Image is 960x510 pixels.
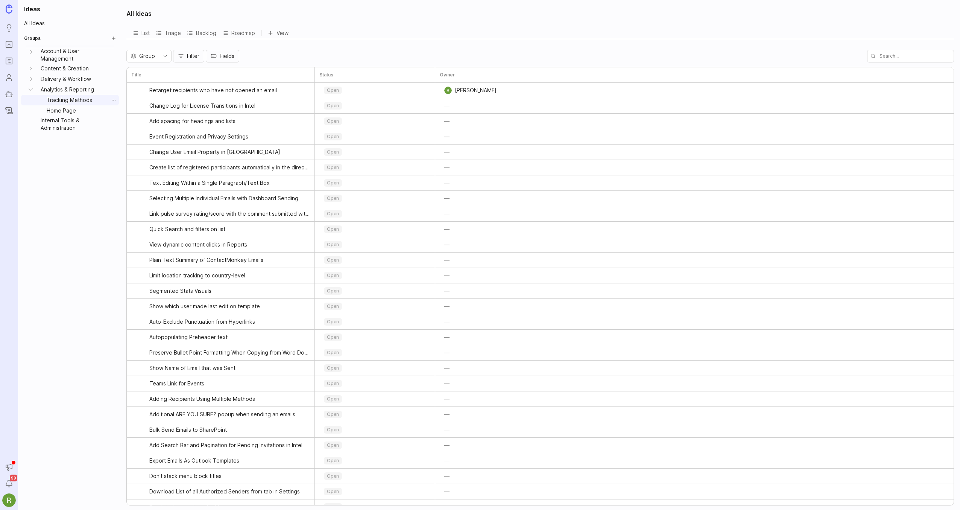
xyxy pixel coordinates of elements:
p: open [327,87,339,93]
button: Fields [206,50,239,62]
a: Backlog [187,27,216,39]
div: toggle menu [319,362,430,374]
a: Create list of registered participants automatically in the directory [149,160,310,175]
a: Autopopulating Preheader text [149,330,310,345]
div: toggle menu [319,223,430,235]
button: View [267,27,289,39]
button: Group settings [108,95,119,105]
span: — [444,303,450,310]
a: Portal [2,38,16,51]
span: Link pulse survey rating/score with the comment submitted with it [149,210,310,218]
a: Segmented Stats Visuals [149,283,310,298]
a: Analytics & Reporting [38,84,108,95]
a: Don't stack menu block titles [149,469,310,484]
h3: Title [131,72,141,78]
button: Announcements [2,460,16,474]
a: Auto-Exclude Punctuation from Hyperlinks [149,314,310,329]
div: toggle menu [319,84,430,96]
span: Show Name of Email that was Sent [149,364,310,372]
div: toggle menu [319,115,430,127]
img: Ryan Duguid [444,87,452,94]
a: Internal Tools & Administration [38,116,108,132]
span: Segmented Stats Visuals [149,287,310,295]
button: — [440,394,454,404]
div: toggle menu [319,177,430,189]
p: open [327,350,339,356]
p: open [327,226,339,232]
div: toggle menu [319,208,430,220]
button: — [440,363,454,373]
button: Create Group [108,33,119,44]
button: — [440,409,454,420]
a: Limit location tracking to country-level [149,268,310,283]
input: Search... [867,50,954,62]
span: Export Emails As Outlook Templates [149,457,310,464]
a: View dynamic content clicks in Reports [149,237,310,252]
p: open [327,149,339,155]
span: Fields [220,52,234,60]
p: open [327,257,339,263]
a: Link pulse survey rating/score with the comment submitted with it [149,206,310,221]
span: Preserve Bullet Point Formatting When Copying from Word Document [149,349,310,356]
button: Notifications [2,477,16,490]
p: open [327,427,339,433]
a: Ideas [2,21,16,35]
button: — [440,471,454,481]
span: Show which user made last edit on template [149,303,310,310]
img: Canny Home [6,5,12,13]
p: open [327,504,339,510]
h3: Status [319,72,333,78]
button: — [440,255,454,265]
span: — [444,102,450,110]
span: Auto-Exclude Punctuation from Hyperlinks [149,318,310,326]
span: Event Registration and Privacy Settings [149,133,310,140]
a: Changelog [2,104,16,117]
a: Preserve Bullet Point Formatting When Copying from Word Document [149,345,310,360]
div: toggle menu [126,50,172,62]
div: toggle menu [319,439,430,451]
a: Content & Creation [38,63,108,74]
a: Add Search Bar and Pagination for Pending Invitations in Intel [149,438,310,453]
a: Event Registration and Privacy Settings [149,129,310,144]
span: Don't stack menu block titles [149,472,310,480]
button: Delivery & Workflow expand [24,74,38,84]
button: Ryan Duguid [2,493,16,507]
div: toggle menu [319,486,430,498]
p: open [327,458,339,464]
span: [PERSON_NAME] [455,87,497,94]
a: Show Name of Email that was Sent [149,361,310,376]
button: — [440,239,454,250]
span: — [444,395,450,403]
div: toggle menu [319,455,430,467]
span: Teams Link for Events [149,380,310,387]
span: Filter [187,52,199,60]
button: — [440,116,454,126]
span: — [444,457,450,464]
div: toggle menu [319,239,430,251]
span: Add Search Bar and Pagination for Pending Invitations in Intel [149,441,310,449]
span: — [444,287,450,295]
p: open [327,303,339,309]
button: — [440,100,454,111]
span: — [444,256,450,264]
a: Home Page [44,105,108,116]
span: — [444,488,450,495]
p: open [327,273,339,279]
p: open [327,164,339,171]
span: Download List of all Authorized Senders from tab in Settings [149,488,310,495]
h1: Ideas [21,5,119,14]
span: — [444,210,450,218]
span: — [444,133,450,140]
span: — [444,272,450,279]
p: open [327,180,339,186]
a: Download List of all Authorized Senders from tab in Settings [149,484,310,499]
a: Autopilot [2,87,16,101]
span: — [444,241,450,248]
p: open [327,195,339,201]
a: Add spacing for headings and lists [149,114,310,129]
p: open [327,396,339,402]
span: — [444,349,450,356]
span: Additional ARE YOU SURE? popup when sending an emails [149,411,310,418]
button: — [440,347,454,358]
span: Limit location tracking to country-level [149,272,310,279]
